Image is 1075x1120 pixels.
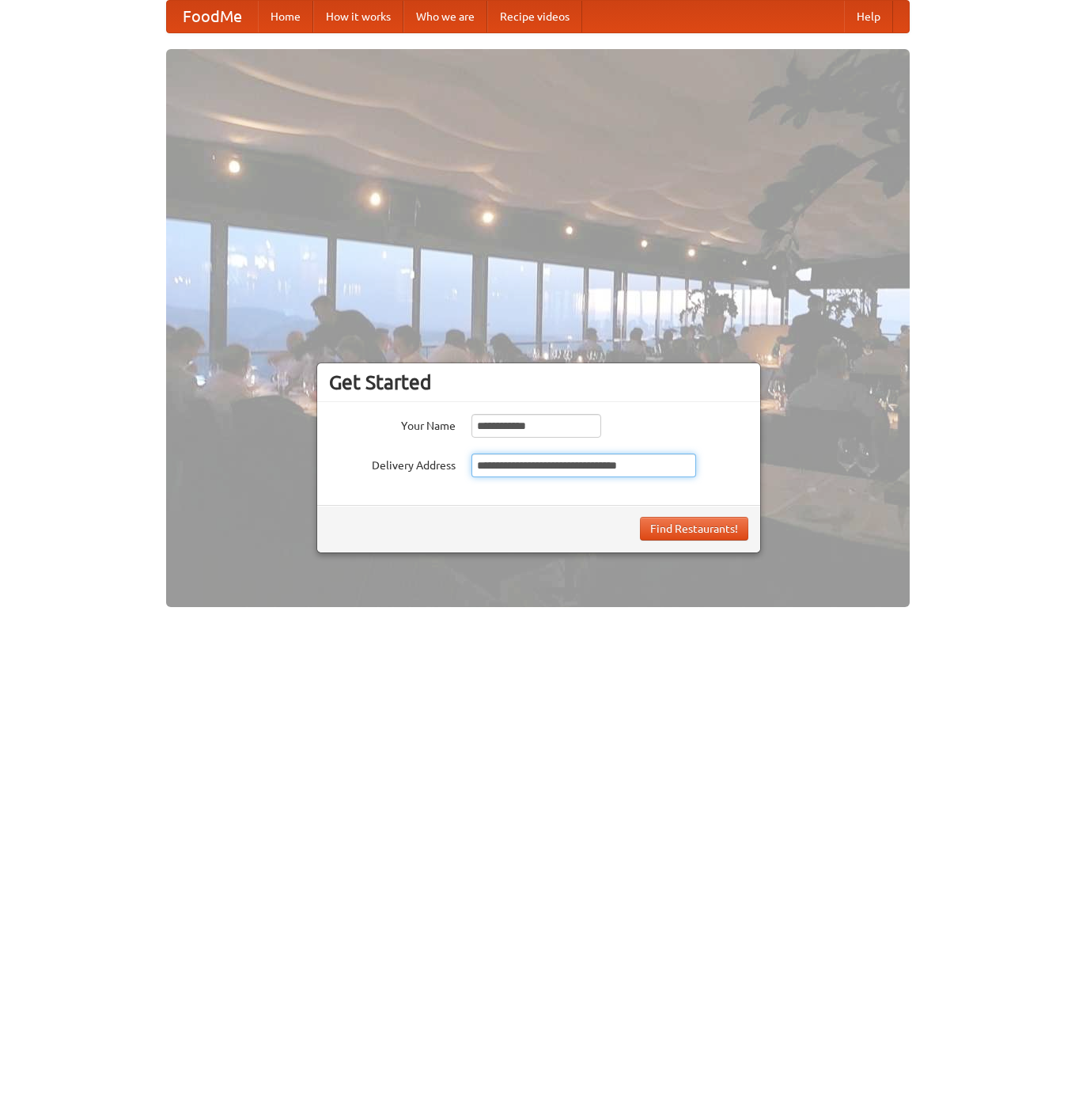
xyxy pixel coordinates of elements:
h3: Get Started [329,370,748,394]
button: Find Restaurants! [640,517,748,541]
label: Delivery Address [329,454,456,473]
a: FoodMe [167,1,258,32]
a: Recipe videos [487,1,582,32]
label: Your Name [329,414,456,434]
a: How it works [313,1,403,32]
a: Help [844,1,893,32]
a: Who we are [403,1,487,32]
a: Home [258,1,313,32]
